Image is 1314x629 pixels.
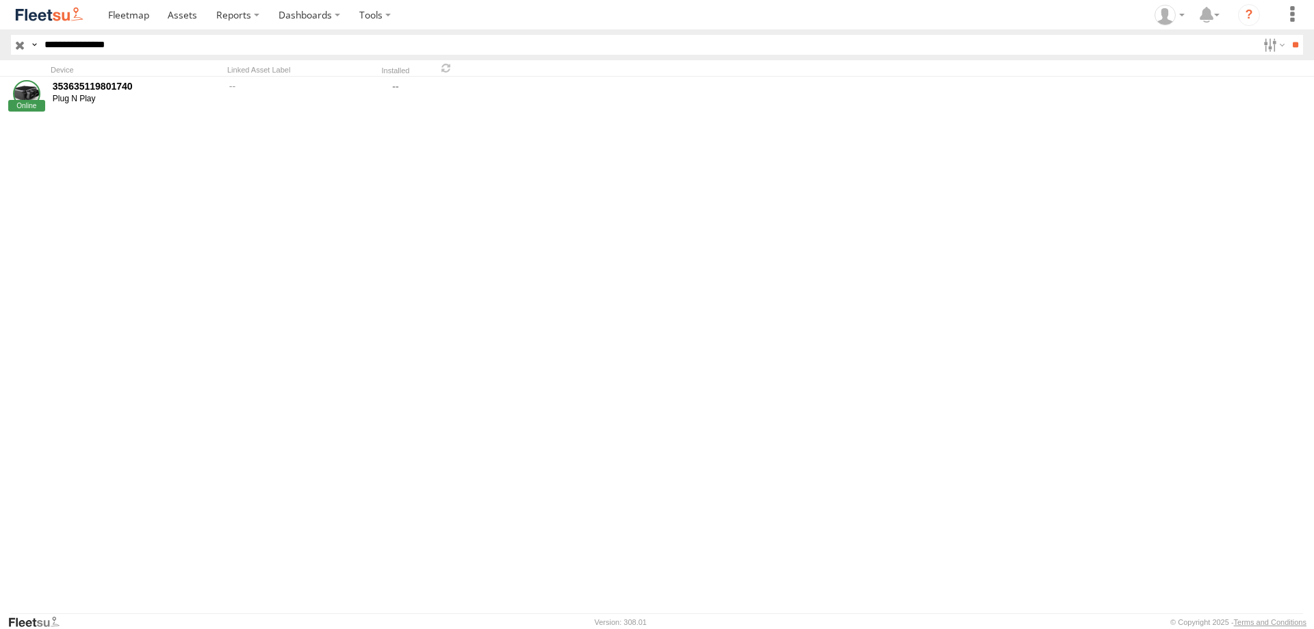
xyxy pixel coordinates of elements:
div: Installed [370,68,422,75]
div: Muhammad Babar Raza [1150,5,1189,25]
span: Refresh [438,62,454,75]
div: © Copyright 2025 - [1170,618,1306,626]
div: Plug N Play [53,94,220,105]
div: Device [51,65,222,75]
div: Linked Asset Label [227,65,364,75]
a: Terms and Conditions [1234,618,1306,626]
i: ? [1238,4,1260,26]
div: 353635119801740 [53,80,220,92]
div: Version: 308.01 [595,618,647,626]
img: fleetsu-logo-horizontal.svg [14,5,85,24]
label: Search Filter Options [1258,35,1287,55]
a: Visit our Website [8,615,70,629]
label: Search Query [29,35,40,55]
